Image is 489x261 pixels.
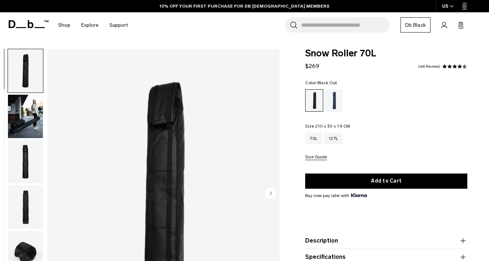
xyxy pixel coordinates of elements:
[315,124,350,129] span: 210 x 30 x 19 CM
[305,155,327,160] button: Size Guide
[265,188,276,200] button: Next slide
[8,185,43,229] button: Snow Roller 70L Black Out
[305,236,467,245] button: Description
[160,3,329,9] a: 10% OFF YOUR FIRST PURCHASE FOR DB [DEMOGRAPHIC_DATA] MEMBERS
[305,174,467,189] button: Add to Cart
[305,192,367,199] span: Buy now pay later with
[8,94,43,138] button: Snow Roller 70L Black Out
[401,17,430,33] a: Db Black
[418,65,440,68] a: 466 reviews
[324,133,343,144] a: 127L
[317,80,337,85] span: Black Out
[305,89,323,112] a: Black Out
[305,124,350,128] legend: Size:
[305,81,337,85] legend: Color:
[325,89,343,112] a: Blue Hour
[53,12,133,38] nav: Main Navigation
[58,12,70,38] a: Shop
[8,49,43,93] button: Snow Roller 70L Black Out
[351,193,367,197] img: {"height" => 20, "alt" => "Klarna"}
[8,95,43,138] img: Snow Roller 70L Black Out
[8,140,43,184] img: Snow Roller 70L Black Out
[8,49,43,93] img: Snow Roller 70L Black Out
[109,12,128,38] a: Support
[8,185,43,229] img: Snow Roller 70L Black Out
[81,12,99,38] a: Explore
[305,63,319,69] span: $269
[305,49,467,58] span: Snow Roller 70L
[305,133,322,144] a: 70L
[8,140,43,184] button: Snow Roller 70L Black Out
